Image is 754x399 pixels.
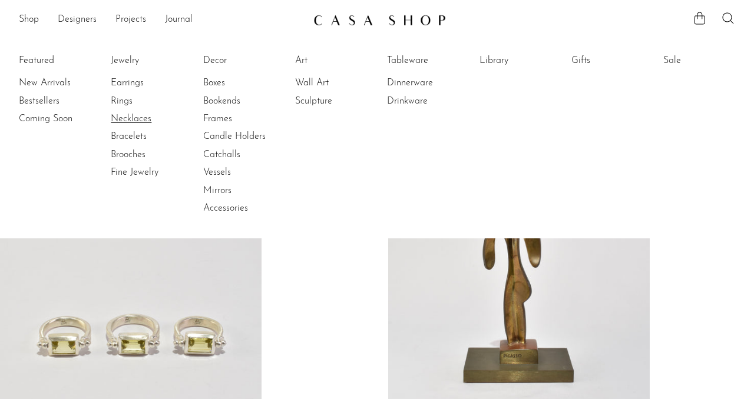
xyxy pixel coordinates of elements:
[19,95,107,108] a: Bestsellers
[111,130,199,143] a: Bracelets
[295,95,383,108] a: Sculpture
[165,12,193,28] a: Journal
[111,112,199,125] a: Necklaces
[479,52,568,74] ul: Library
[203,52,292,218] ul: Decor
[663,54,752,67] a: Sale
[19,77,107,89] a: New Arrivals
[203,95,292,108] a: Bookends
[571,54,660,67] a: Gifts
[111,77,199,89] a: Earrings
[387,95,475,108] a: Drinkware
[479,54,568,67] a: Library
[203,202,292,215] a: Accessories
[203,112,292,125] a: Frames
[203,54,292,67] a: Decor
[111,166,199,179] a: Fine Jewelry
[203,166,292,179] a: Vessels
[387,52,475,110] ul: Tableware
[203,184,292,197] a: Mirrors
[387,77,475,89] a: Dinnerware
[58,12,97,28] a: Designers
[203,130,292,143] a: Candle Holders
[115,12,146,28] a: Projects
[19,12,39,28] a: Shop
[387,54,475,67] a: Tableware
[111,148,199,161] a: Brooches
[571,52,660,74] ul: Gifts
[295,54,383,67] a: Art
[19,10,304,30] nav: Desktop navigation
[111,95,199,108] a: Rings
[111,54,199,67] a: Jewelry
[663,52,752,74] ul: Sale
[19,112,107,125] a: Coming Soon
[295,52,383,110] ul: Art
[295,77,383,89] a: Wall Art
[111,52,199,182] ul: Jewelry
[203,148,292,161] a: Catchalls
[19,74,107,128] ul: Featured
[19,10,304,30] ul: NEW HEADER MENU
[203,77,292,89] a: Boxes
